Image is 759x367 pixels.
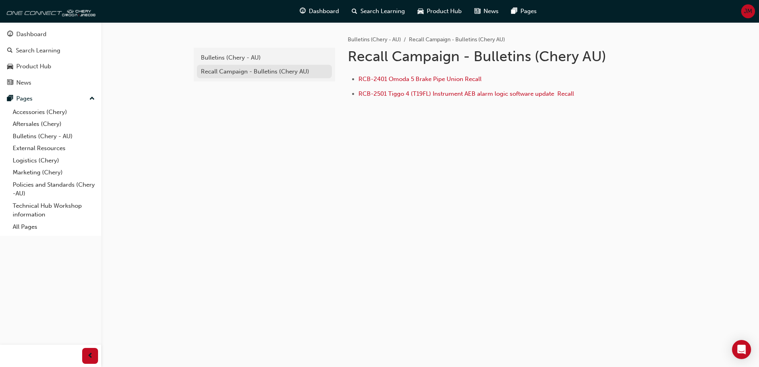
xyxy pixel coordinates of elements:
a: guage-iconDashboard [293,3,345,19]
span: News [484,7,499,16]
a: Bulletins (Chery - AU) [197,51,332,65]
span: search-icon [7,47,13,54]
a: Logistics (Chery) [10,155,98,167]
div: Product Hub [16,62,51,71]
button: DashboardSearch LearningProduct HubNews [3,25,98,91]
div: Bulletins (Chery - AU) [201,53,328,62]
div: Dashboard [16,30,46,39]
span: RCB-2501 Tiggo 4 (T19FL) Instrument AEB alarm logic software update ﻿ Recall [358,90,574,97]
img: oneconnect [4,3,95,19]
a: Accessories (Chery) [10,106,98,118]
a: RCB-2401 Omoda 5 Brake Pipe Union Recall [358,75,482,83]
button: Pages [3,91,98,106]
a: Bulletins (Chery - AU) [10,130,98,143]
a: Recall Campaign - Bulletins (Chery AU) [197,65,332,79]
div: Recall Campaign - Bulletins (Chery AU) [201,67,328,76]
span: guage-icon [300,6,306,16]
span: prev-icon [87,351,93,361]
button: JM [741,4,755,18]
a: Dashboard [3,27,98,42]
a: All Pages [10,221,98,233]
a: News [3,75,98,90]
a: Aftersales (Chery) [10,118,98,130]
span: car-icon [7,63,13,70]
a: car-iconProduct Hub [411,3,468,19]
span: pages-icon [7,95,13,102]
span: up-icon [89,94,95,104]
a: Product Hub [3,59,98,74]
span: JM [744,7,752,16]
h1: Recall Campaign - Bulletins (Chery AU) [348,48,608,65]
span: guage-icon [7,31,13,38]
span: search-icon [352,6,357,16]
span: Product Hub [427,7,462,16]
div: Search Learning [16,46,60,55]
a: pages-iconPages [505,3,543,19]
div: Pages [16,94,33,103]
a: External Resources [10,142,98,155]
span: pages-icon [511,6,517,16]
a: Bulletins (Chery - AU) [348,36,401,43]
span: Dashboard [309,7,339,16]
span: Pages [520,7,537,16]
a: Policies and Standards (Chery -AU) [10,179,98,200]
a: RCB-2501 Tiggo 4 (T19FL) Instrument AEB alarm logic software update Recall [358,90,574,97]
span: car-icon [418,6,424,16]
a: Technical Hub Workshop information [10,200,98,221]
a: Search Learning [3,43,98,58]
span: news-icon [7,79,13,87]
a: news-iconNews [468,3,505,19]
a: search-iconSearch Learning [345,3,411,19]
a: Marketing (Chery) [10,166,98,179]
span: Search Learning [360,7,405,16]
span: news-icon [474,6,480,16]
div: News [16,78,31,87]
div: Open Intercom Messenger [732,340,751,359]
li: Recall Campaign - Bulletins (Chery AU) [409,35,505,44]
